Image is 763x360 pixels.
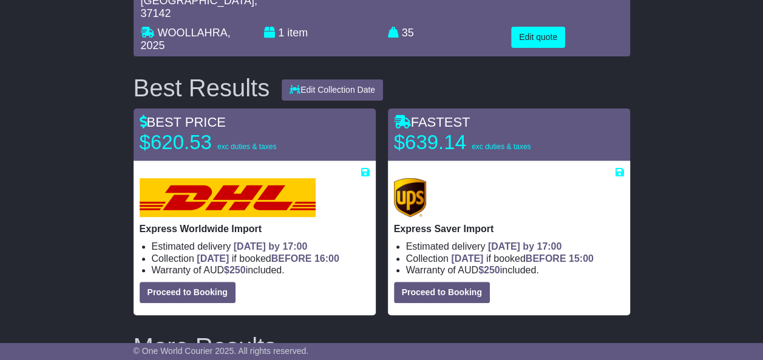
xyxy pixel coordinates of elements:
li: Estimated delivery [152,241,370,252]
span: exc duties & taxes [217,142,276,151]
span: [DATE] by 17:00 [234,241,308,252]
span: 16:00 [314,253,339,264]
p: Express Worldwide Import [140,223,370,235]
span: BEST PRICE [140,115,226,130]
li: Collection [406,253,624,264]
span: exc duties & taxes [472,142,531,151]
span: $ [478,265,500,275]
img: UPS (new): Express Saver Import [394,178,427,217]
p: $620.53 [140,130,291,155]
button: Edit Collection Date [282,79,383,101]
li: Warranty of AUD included. [152,264,370,276]
img: DHL: Express Worldwide Import [140,178,316,217]
li: Estimated delivery [406,241,624,252]
span: [DATE] [197,253,229,264]
span: [DATE] by 17:00 [488,241,562,252]
button: Proceed to Booking [394,282,490,303]
span: 15:00 [569,253,594,264]
span: 250 [229,265,246,275]
div: Best Results [127,75,276,101]
span: , 2025 [141,27,231,52]
button: Proceed to Booking [140,282,236,303]
span: BEFORE [526,253,566,264]
span: $ [224,265,246,275]
p: $639.14 [394,130,546,155]
button: Edit quote [511,27,565,48]
span: [DATE] [451,253,483,264]
span: WOOLLAHRA [158,27,228,39]
li: Collection [152,253,370,264]
span: 1 [278,27,284,39]
span: FASTEST [394,115,470,130]
p: Express Saver Import [394,223,624,235]
span: 250 [484,265,500,275]
span: 35 [402,27,414,39]
span: BEFORE [271,253,312,264]
span: if booked [451,253,593,264]
span: if booked [197,253,339,264]
h2: More Results [134,333,630,360]
span: item [287,27,308,39]
span: © One World Courier 2025. All rights reserved. [134,346,309,356]
li: Warranty of AUD included. [406,264,624,276]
